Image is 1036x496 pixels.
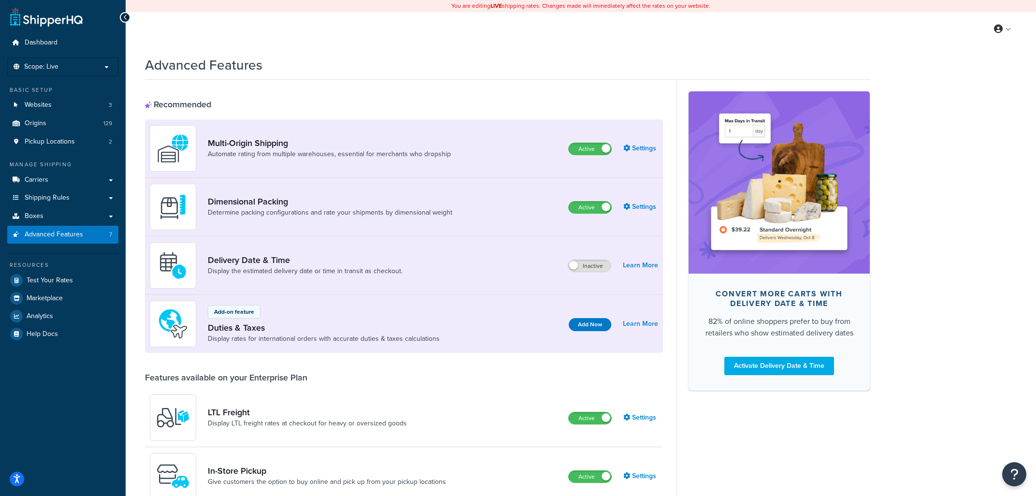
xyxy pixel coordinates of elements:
button: Add Now [569,318,611,331]
span: Shipping Rules [25,194,70,202]
label: Active [569,412,611,424]
span: Analytics [27,312,53,321]
img: y79ZsPf0fXUFUhFXDzUgf+ktZg5F2+ohG75+v3d2s1D9TjoU8PiyCIluIjV41seZevKCRuEjTPPOKHJsQcmKCXGdfprl3L4q7... [156,401,190,435]
a: Shipping Rules [7,189,118,207]
a: Carriers [7,171,118,189]
a: Display the estimated delivery date or time in transit as checkout. [208,266,403,276]
h1: Advanced Features [145,56,262,74]
label: Active [569,143,611,155]
a: Activate Delivery Date & Time [724,357,834,375]
button: Open Resource Center [1002,462,1026,486]
a: Learn More [623,259,658,272]
img: wfgcfpwTIucLEAAAAASUVORK5CYII= [156,459,190,493]
label: Active [569,202,611,213]
li: Pickup Locations [7,133,118,151]
a: Websites3 [7,96,118,114]
span: Origins [25,119,46,128]
a: Give customers the option to buy online and pick up from your pickup locations [208,477,446,487]
a: Help Docs [7,325,118,343]
b: LIVE [490,1,502,10]
span: 2 [109,138,112,146]
img: WatD5o0RtDAAAAAElFTkSuQmCC [156,131,190,165]
a: Dashboard [7,34,118,52]
div: Manage Shipping [7,160,118,169]
img: icon-duo-feat-landed-cost-7136b061.png [156,307,190,341]
span: Boxes [25,212,43,220]
a: Settings [623,200,658,214]
img: DTVBYsAAAAAASUVORK5CYII= [156,190,190,224]
div: Convert more carts with delivery date & time [704,289,854,308]
span: Help Docs [27,330,58,338]
a: Delivery Date & Time [208,255,403,265]
span: Scope: Live [24,63,58,71]
span: 7 [109,231,112,239]
span: Test Your Rates [27,277,73,285]
div: Basic Setup [7,86,118,94]
span: Carriers [25,176,48,184]
a: Dimensional Packing [208,196,452,207]
a: Learn More [623,317,658,331]
a: Boxes [7,207,118,225]
a: Display rates for international orders with accurate duties & taxes calculations [208,334,440,344]
a: In-Store Pickup [208,466,446,476]
span: Dashboard [25,39,58,47]
div: Recommended [145,99,211,110]
span: Marketplace [27,294,63,303]
a: Automate rating from multiple warehouses, essential for merchants who dropship [208,149,451,159]
a: Multi-Origin Shipping [208,138,451,148]
span: Pickup Locations [25,138,75,146]
a: Test Your Rates [7,272,118,289]
a: Determine packing configurations and rate your shipments by dimensional weight [208,208,452,218]
span: Advanced Features [25,231,83,239]
li: Origins [7,115,118,132]
label: Active [569,471,611,482]
div: Features available on your Enterprise Plan [145,372,307,383]
span: 3 [109,101,112,109]
a: Advanced Features7 [7,226,118,244]
img: feature-image-ddt-36eae7f7280da8017bfb280eaccd9c446f90b1fe08728e4019434db127062ab4.png [703,106,855,259]
a: Duties & Taxes [208,322,440,333]
a: Settings [623,411,658,424]
p: Add-on feature [214,307,254,316]
a: Settings [623,469,658,483]
a: Pickup Locations2 [7,133,118,151]
label: Inactive [568,260,611,272]
a: LTL Freight [208,407,407,418]
a: Settings [623,142,658,155]
span: Websites [25,101,52,109]
a: Analytics [7,307,118,325]
div: 82% of online shoppers prefer to buy from retailers who show estimated delivery dates [704,316,854,339]
a: Marketplace [7,290,118,307]
div: Resources [7,261,118,269]
span: 129 [103,119,112,128]
a: Display LTL freight rates at checkout for heavy or oversized goods [208,419,407,428]
li: Websites [7,96,118,114]
li: Advanced Features [7,226,118,244]
img: gfkeb5ejjkALwAAAABJRU5ErkJggg== [156,248,190,282]
a: Origins129 [7,115,118,132]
